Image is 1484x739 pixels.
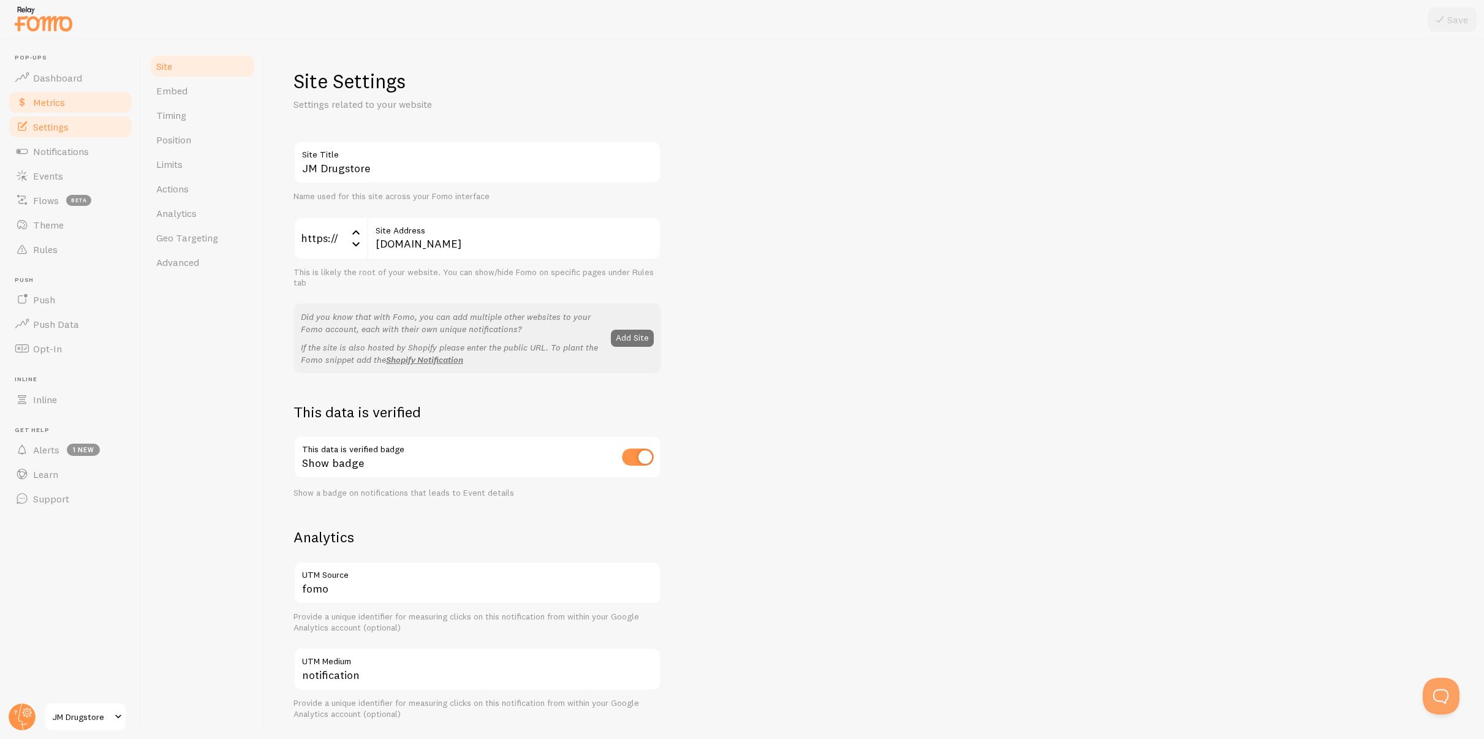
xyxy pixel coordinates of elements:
[293,403,661,422] h2: This data is verified
[156,109,186,121] span: Timing
[149,78,256,103] a: Embed
[293,141,661,162] label: Site Title
[156,158,183,170] span: Limits
[611,330,654,347] button: Add Site
[33,96,65,108] span: Metrics
[293,69,661,94] h1: Site Settings
[293,528,661,547] h2: Analytics
[301,341,604,366] p: If the site is also hosted by Shopify please enter the public URL. To plant the Fomo snippet add the
[149,127,256,152] a: Position
[33,493,69,505] span: Support
[33,294,55,306] span: Push
[7,336,134,361] a: Opt-In
[293,191,661,202] div: Name used for this site across your Fomo interface
[293,648,661,669] label: UTM Medium
[7,438,134,462] a: Alerts 1 new
[33,393,57,406] span: Inline
[33,318,79,330] span: Push Data
[33,145,89,157] span: Notifications
[53,710,111,724] span: JM Drugstore
[44,702,127,732] a: JM Drugstore
[15,54,134,62] span: Pop-ups
[33,121,69,133] span: Settings
[293,488,661,499] div: Show a badge on notifications that leads to Event details
[156,232,218,244] span: Geo Targeting
[367,217,661,238] label: Site Address
[156,60,172,72] span: Site
[7,462,134,487] a: Learn
[293,217,367,260] div: https://
[7,287,134,312] a: Push
[33,72,82,84] span: Dashboard
[149,103,256,127] a: Timing
[293,698,661,719] div: Provide a unique identifier for measuring clicks on this notification from within your Google Ana...
[15,276,134,284] span: Push
[15,426,134,434] span: Get Help
[156,85,187,97] span: Embed
[66,195,91,206] span: beta
[7,387,134,412] a: Inline
[293,97,588,112] p: Settings related to your website
[33,468,58,480] span: Learn
[156,256,199,268] span: Advanced
[15,376,134,384] span: Inline
[13,3,74,34] img: fomo-relay-logo-orange.svg
[33,170,63,182] span: Events
[149,250,256,275] a: Advanced
[149,201,256,225] a: Analytics
[7,312,134,336] a: Push Data
[7,237,134,262] a: Rules
[293,612,661,633] div: Provide a unique identifier for measuring clicks on this notification from within your Google Ana...
[293,436,661,480] div: Show badge
[7,115,134,139] a: Settings
[33,243,58,256] span: Rules
[367,217,661,260] input: myhonestcompany.com
[149,54,256,78] a: Site
[149,152,256,176] a: Limits
[33,444,59,456] span: Alerts
[7,139,134,164] a: Notifications
[149,225,256,250] a: Geo Targeting
[301,311,604,335] p: Did you know that with Fomo, you can add multiple other websites to your Fomo account, each with ...
[33,343,62,355] span: Opt-In
[156,183,189,195] span: Actions
[7,66,134,90] a: Dashboard
[7,164,134,188] a: Events
[7,188,134,213] a: Flows beta
[156,134,191,146] span: Position
[1423,678,1459,714] iframe: Help Scout Beacon - Open
[293,561,661,582] label: UTM Source
[33,194,59,207] span: Flows
[149,176,256,201] a: Actions
[386,354,463,365] a: Shopify Notification
[156,207,197,219] span: Analytics
[67,444,100,456] span: 1 new
[33,219,64,231] span: Theme
[7,213,134,237] a: Theme
[293,267,661,289] div: This is likely the root of your website. You can show/hide Fomo on specific pages under Rules tab
[7,487,134,511] a: Support
[7,90,134,115] a: Metrics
